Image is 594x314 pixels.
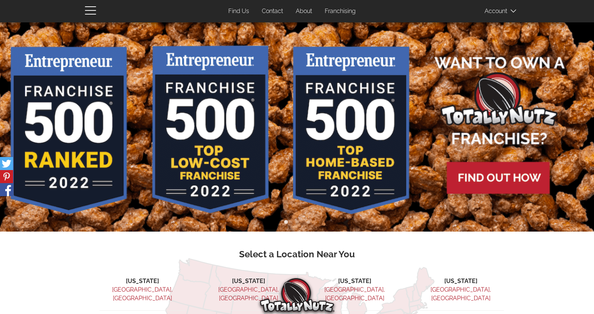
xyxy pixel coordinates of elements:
li: [US_STATE] [206,277,292,286]
a: [GEOGRAPHIC_DATA], [GEOGRAPHIC_DATA] [112,286,173,302]
li: [US_STATE] [99,277,185,286]
a: Franchising [319,4,361,19]
li: [US_STATE] [312,277,398,286]
button: 3 of 3 [305,219,312,226]
button: 2 of 3 [293,219,301,226]
h3: Select a Location Near You [90,249,504,259]
a: Contact [256,4,289,19]
img: Totally Nutz Logo [260,278,334,312]
li: [US_STATE] [418,277,504,286]
a: [GEOGRAPHIC_DATA], [GEOGRAPHIC_DATA] [431,286,491,302]
a: [GEOGRAPHIC_DATA], [GEOGRAPHIC_DATA] [218,286,279,302]
button: 1 of 3 [282,219,290,226]
a: [GEOGRAPHIC_DATA], [GEOGRAPHIC_DATA] [324,286,385,302]
a: Find Us [223,4,255,19]
a: About [290,4,318,19]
